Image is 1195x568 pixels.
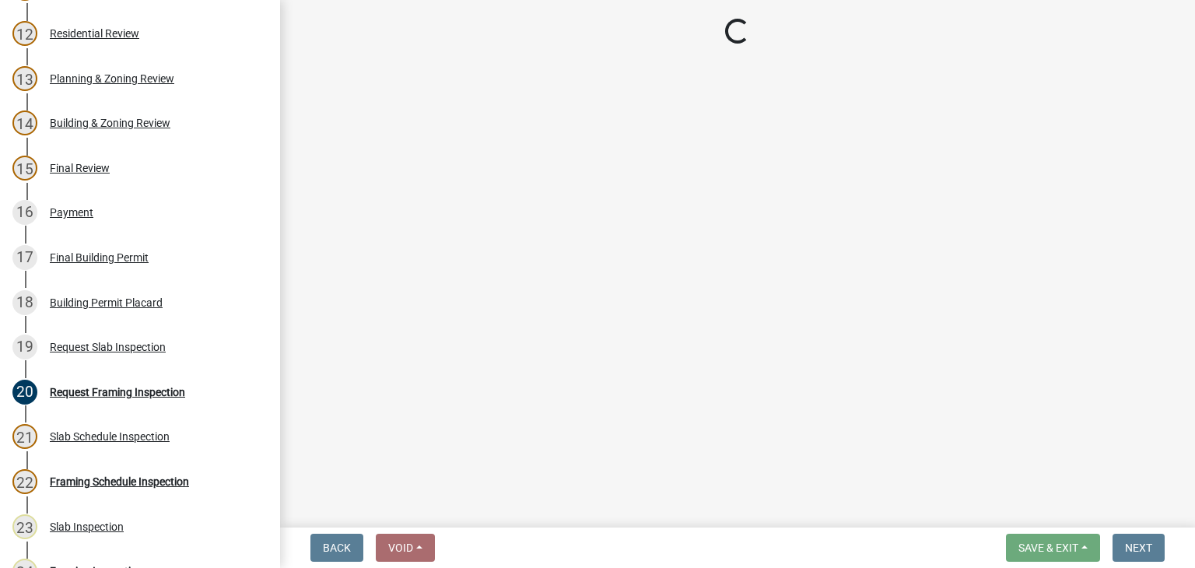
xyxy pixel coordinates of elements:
[50,117,170,128] div: Building & Zoning Review
[1006,534,1100,562] button: Save & Exit
[12,380,37,405] div: 20
[1125,542,1152,554] span: Next
[12,110,37,135] div: 14
[376,534,435,562] button: Void
[12,469,37,494] div: 22
[12,290,37,315] div: 18
[12,514,37,539] div: 23
[50,73,174,84] div: Planning & Zoning Review
[310,534,363,562] button: Back
[50,342,166,352] div: Request Slab Inspection
[50,521,124,532] div: Slab Inspection
[50,387,185,398] div: Request Framing Inspection
[12,200,37,225] div: 16
[12,424,37,449] div: 21
[50,163,110,174] div: Final Review
[323,542,351,554] span: Back
[50,431,170,442] div: Slab Schedule Inspection
[12,156,37,181] div: 15
[12,66,37,91] div: 13
[50,207,93,218] div: Payment
[388,542,413,554] span: Void
[12,245,37,270] div: 17
[12,21,37,46] div: 12
[1113,534,1165,562] button: Next
[50,252,149,263] div: Final Building Permit
[50,28,139,39] div: Residential Review
[50,297,163,308] div: Building Permit Placard
[50,476,189,487] div: Framing Schedule Inspection
[1018,542,1078,554] span: Save & Exit
[12,335,37,359] div: 19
